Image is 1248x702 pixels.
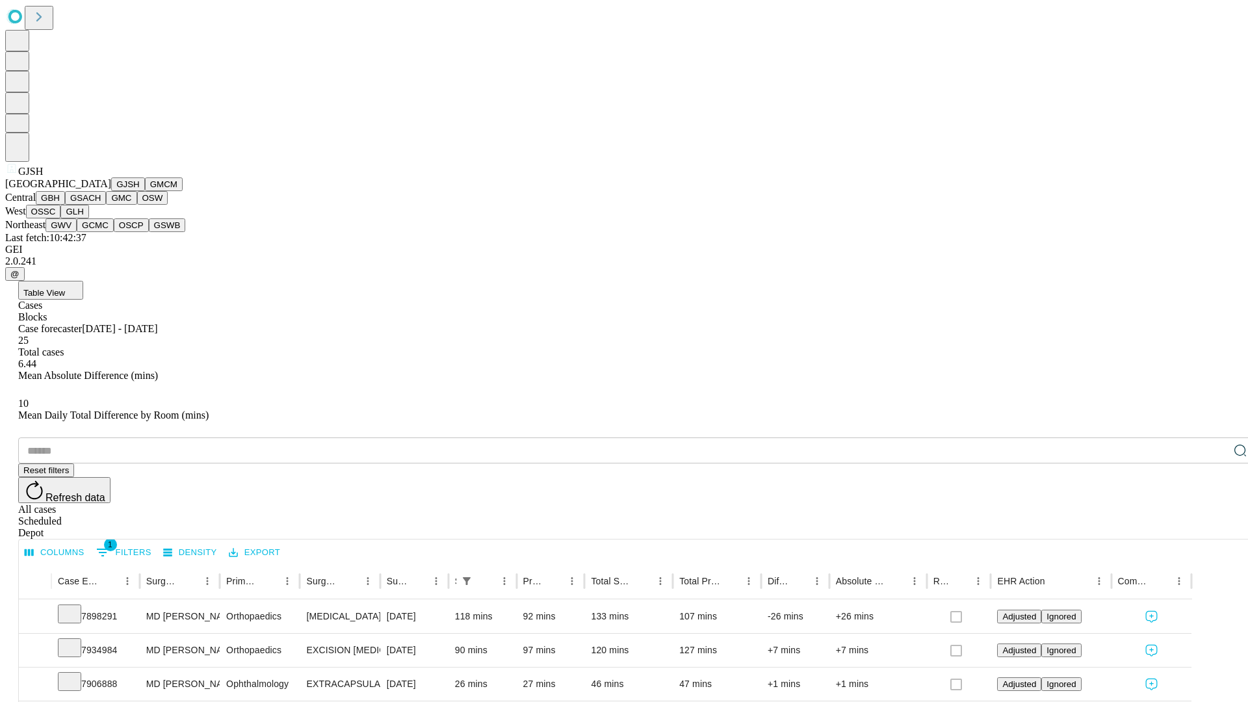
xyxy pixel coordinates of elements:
[455,576,456,586] div: Scheduled In Room Duration
[146,600,213,633] div: MD [PERSON_NAME] [PERSON_NAME]
[1046,645,1076,655] span: Ignored
[679,634,755,667] div: 127 mins
[137,191,168,205] button: OSW
[180,572,198,590] button: Sort
[10,269,19,279] span: @
[5,192,36,203] span: Central
[100,572,118,590] button: Sort
[836,576,886,586] div: Absolute Difference
[306,576,339,586] div: Surgery Name
[836,668,920,701] div: +1 mins
[455,634,510,667] div: 90 mins
[679,668,755,701] div: 47 mins
[836,634,920,667] div: +7 mins
[458,572,476,590] button: Show filters
[18,398,29,409] span: 10
[18,409,209,421] span: Mean Daily Total Difference by Room (mins)
[25,673,45,696] button: Expand
[933,576,950,586] div: Resolved in EHR
[477,572,495,590] button: Sort
[5,232,86,243] span: Last fetch: 10:42:37
[409,572,427,590] button: Sort
[633,572,651,590] button: Sort
[146,668,213,701] div: MD [PERSON_NAME]
[969,572,987,590] button: Menu
[887,572,905,590] button: Sort
[5,205,26,216] span: West
[1041,610,1081,623] button: Ignored
[106,191,136,205] button: GMC
[768,668,823,701] div: +1 mins
[226,543,283,563] button: Export
[114,218,149,232] button: OSCP
[198,572,216,590] button: Menu
[146,634,213,667] div: MD [PERSON_NAME] [PERSON_NAME]
[146,576,179,586] div: Surgeon Name
[1002,645,1036,655] span: Adjusted
[111,177,145,191] button: GJSH
[60,205,88,218] button: GLH
[905,572,924,590] button: Menu
[149,218,186,232] button: GSWB
[18,370,158,381] span: Mean Absolute Difference (mins)
[387,576,408,586] div: Surgery Date
[1002,679,1036,689] span: Adjusted
[5,255,1243,267] div: 2.0.241
[18,463,74,477] button: Reset filters
[5,244,1243,255] div: GEI
[591,668,666,701] div: 46 mins
[1041,643,1081,657] button: Ignored
[18,323,82,334] span: Case forecaster
[21,543,88,563] button: Select columns
[591,576,632,586] div: Total Scheduled Duration
[306,668,373,701] div: EXTRACAPSULAR CATARACT REMOVAL WITH [MEDICAL_DATA]
[23,288,65,298] span: Table View
[808,572,826,590] button: Menu
[951,572,969,590] button: Sort
[226,576,259,586] div: Primary Service
[25,640,45,662] button: Expand
[997,643,1041,657] button: Adjusted
[563,572,581,590] button: Menu
[160,543,220,563] button: Density
[23,465,69,475] span: Reset filters
[997,677,1041,691] button: Adjusted
[18,358,36,369] span: 6.44
[45,492,105,503] span: Refresh data
[5,219,45,230] span: Northeast
[36,191,65,205] button: GBH
[18,281,83,300] button: Table View
[387,668,442,701] div: [DATE]
[278,572,296,590] button: Menu
[455,668,510,701] div: 26 mins
[455,600,510,633] div: 118 mins
[5,267,25,281] button: @
[58,576,99,586] div: Case Epic Id
[5,178,111,189] span: [GEOGRAPHIC_DATA]
[306,600,373,633] div: [MEDICAL_DATA] MEDIAL AND LATERAL MENISCECTOMY
[104,538,117,551] span: 1
[836,600,920,633] div: +26 mins
[523,634,578,667] div: 97 mins
[1046,612,1076,621] span: Ignored
[25,606,45,629] button: Expand
[1041,677,1081,691] button: Ignored
[679,600,755,633] div: 107 mins
[1152,572,1170,590] button: Sort
[495,572,513,590] button: Menu
[768,600,823,633] div: -26 mins
[1002,612,1036,621] span: Adjusted
[1046,679,1076,689] span: Ignored
[226,600,293,633] div: Orthopaedics
[591,600,666,633] div: 133 mins
[679,576,720,586] div: Total Predicted Duration
[387,600,442,633] div: [DATE]
[997,576,1045,586] div: EHR Action
[341,572,359,590] button: Sort
[306,634,373,667] div: EXCISION [MEDICAL_DATA] WRIST
[1118,576,1150,586] div: Comments
[65,191,106,205] button: GSACH
[790,572,808,590] button: Sort
[58,600,133,633] div: 7898291
[18,335,29,346] span: 25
